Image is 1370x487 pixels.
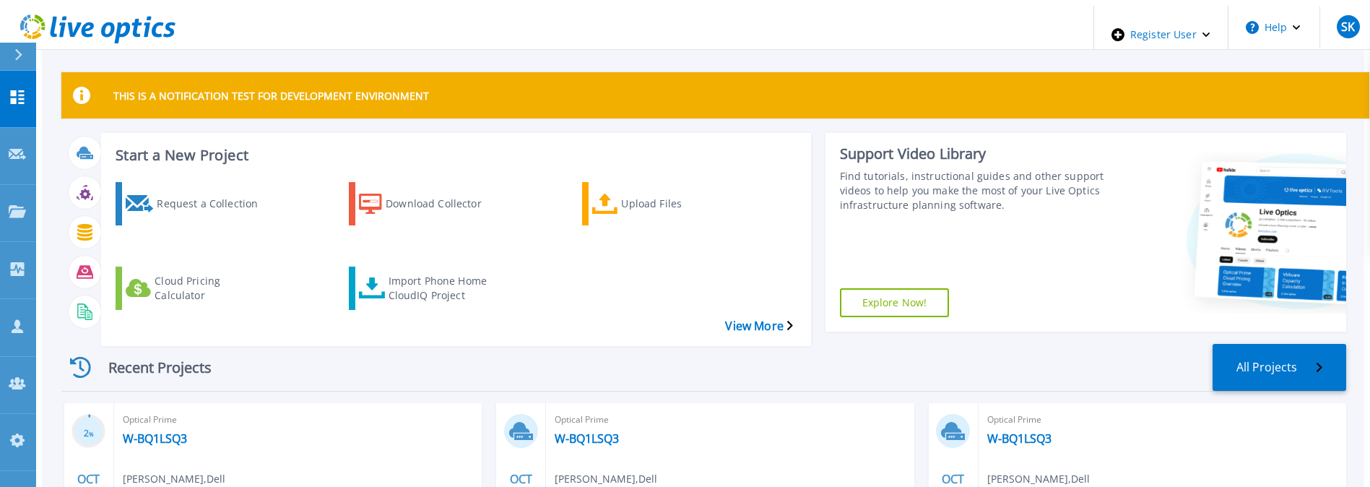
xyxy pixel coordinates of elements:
span: [PERSON_NAME] , Dell [555,471,657,487]
a: All Projects [1213,344,1346,391]
a: Request a Collection [116,182,290,225]
div: Import Phone Home CloudIQ Project [389,270,504,306]
p: THIS IS A NOTIFICATION TEST FOR DEVELOPMENT ENVIRONMENT [113,89,429,103]
div: Cloud Pricing Calculator [155,270,270,306]
a: W-BQ1LSQ3 [123,431,187,446]
button: Help [1228,6,1319,49]
div: Register User [1094,6,1228,64]
span: Optical Prime [123,412,473,428]
span: SK [1341,21,1355,33]
a: Explore Now! [840,288,950,317]
a: W-BQ1LSQ3 [987,431,1052,446]
div: Download Collector [386,186,501,222]
div: Find tutorials, instructional guides and other support videos to help you make the most of your L... [840,169,1105,212]
div: Request a Collection [157,186,272,222]
a: Upload Files [582,182,757,225]
span: [PERSON_NAME] , Dell [987,471,1090,487]
div: Upload Files [621,186,737,222]
a: View More [725,319,792,333]
h3: 2 [71,426,105,442]
div: Support Video Library [840,145,1105,163]
span: Optical Prime [987,412,1338,428]
h3: Start a New Project [116,147,792,163]
span: [PERSON_NAME] , Dell [123,471,225,487]
span: Optical Prime [555,412,905,428]
div: Recent Projects [61,350,235,385]
a: Download Collector [349,182,524,225]
a: W-BQ1LSQ3 [555,431,619,446]
span: % [89,430,94,438]
a: Cloud Pricing Calculator [116,267,290,310]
